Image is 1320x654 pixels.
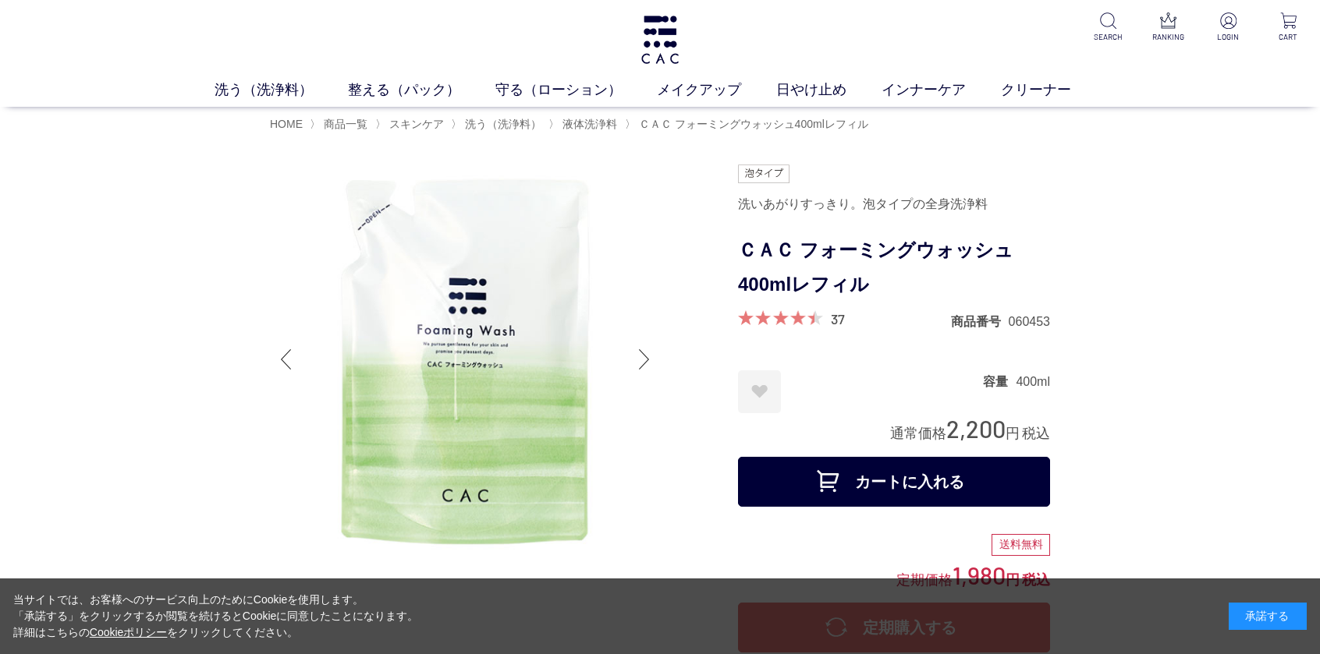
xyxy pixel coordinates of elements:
[625,117,872,132] li: 〉
[738,191,1050,217] div: 洗いあがりすっきり。泡タイプの全身洗浄料
[1269,12,1308,43] a: CART
[1209,12,1247,43] a: LOGIN
[90,626,168,638] a: Cookieポリシー
[1229,603,1307,630] div: 承諾する
[639,16,681,64] img: logo
[1001,80,1106,101] a: クリーナー
[1149,12,1187,43] a: RANKING
[1016,373,1050,390] dd: 400ml
[1209,31,1247,43] p: LOGIN
[375,117,448,132] li: 〉
[495,80,657,101] a: 守る（ローション）
[1269,31,1308,43] p: CART
[462,118,541,130] a: 洗う（洗浄料）
[738,164,790,183] img: 泡タイプ
[738,457,1050,507] button: カートに入れる
[890,426,946,441] span: 通常価格
[13,592,419,641] div: 当サイトでは、お客様へのサービス向上のためにCookieを使用します。 「承諾する」をクリックするか閲覧を続けるとCookieに同意したことになります。 詳細はこちらの をクリックしてください。
[776,80,882,101] a: 日やけ止め
[1089,12,1127,43] a: SEARCH
[310,117,371,132] li: 〉
[465,118,541,130] span: 洗う（洗浄料）
[953,560,1006,589] span: 1,980
[389,118,444,130] span: スキンケア
[831,310,845,327] a: 37
[386,118,444,130] a: スキンケア
[1089,31,1127,43] p: SEARCH
[1022,572,1050,588] span: 税込
[639,118,868,130] span: ＣＡＣ フォーミングウォッシュ400mlレフィル
[946,414,1006,443] span: 2,200
[270,164,660,554] img: ＣＡＣ フォーミングウォッシュ400mlレフィル
[636,118,868,130] a: ＣＡＣ フォーミングウォッシュ400mlレフィル
[348,80,495,101] a: 整える（パック）
[548,117,621,132] li: 〉
[896,571,953,588] span: 定期価格
[270,118,303,130] a: HOME
[1006,426,1020,441] span: 円
[451,117,545,132] li: 〉
[1009,313,1050,330] dd: 060453
[559,118,617,130] a: 液体洗浄料
[324,118,367,130] span: 商品一覧
[882,80,1001,101] a: インナーケア
[657,80,776,101] a: メイクアップ
[215,80,348,101] a: 洗う（洗浄料）
[1149,31,1187,43] p: RANKING
[562,118,617,130] span: 液体洗浄料
[1006,572,1020,588] span: 円
[951,313,1009,330] dt: 商品番号
[321,118,367,130] a: 商品一覧
[992,534,1050,556] div: 送料無料
[738,233,1050,303] h1: ＣＡＣ フォーミングウォッシュ400mlレフィル
[983,373,1016,390] dt: 容量
[1022,426,1050,441] span: 税込
[738,370,781,413] a: お気に入りに登録する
